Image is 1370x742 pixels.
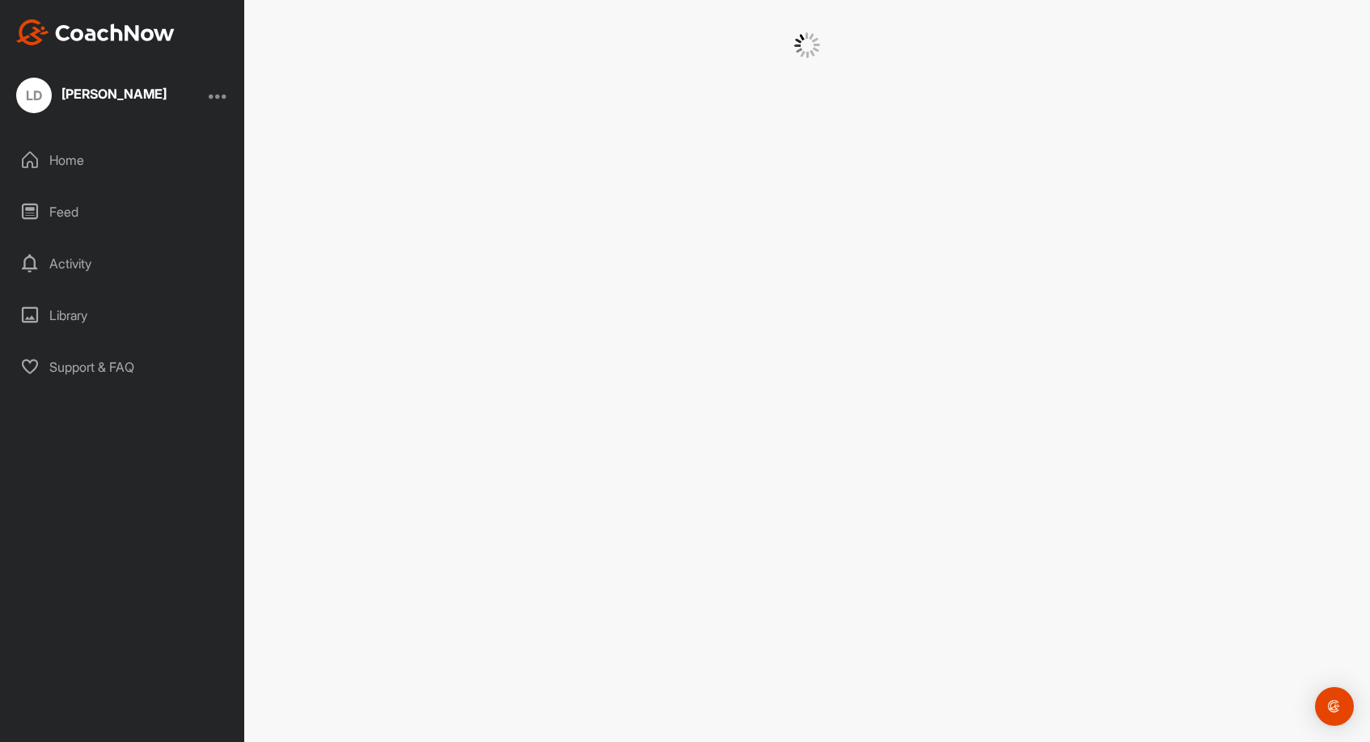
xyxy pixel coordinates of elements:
[9,295,237,335] div: Library
[9,347,237,387] div: Support & FAQ
[1315,687,1354,726] div: Open Intercom Messenger
[61,87,167,100] div: [PERSON_NAME]
[16,78,52,113] div: LD
[9,140,237,180] div: Home
[794,32,820,58] img: G6gVgL6ErOh57ABN0eRmCEwV0I4iEi4d8EwaPGI0tHgoAbU4EAHFLEQAh+QQFCgALACwIAA4AGAASAAAEbHDJSesaOCdk+8xg...
[9,192,237,232] div: Feed
[16,19,175,45] img: CoachNow
[9,243,237,284] div: Activity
